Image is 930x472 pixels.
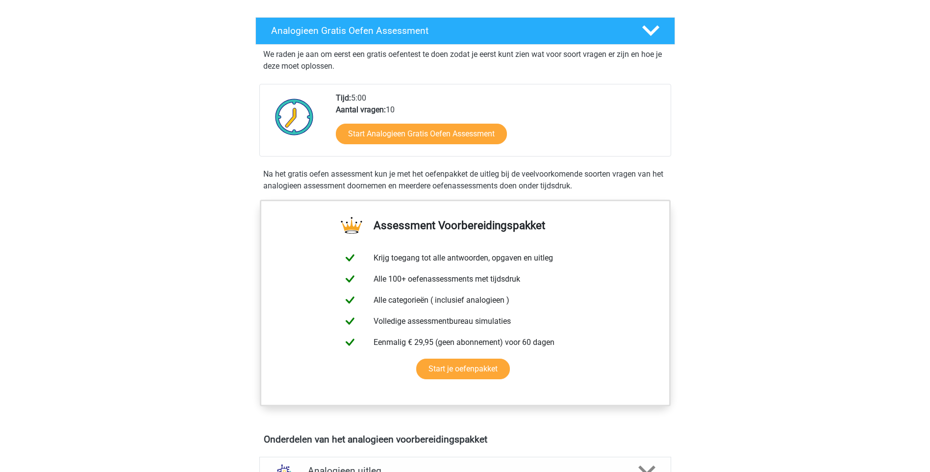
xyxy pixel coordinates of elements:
[271,25,626,36] h4: Analogieen Gratis Oefen Assessment
[251,17,679,45] a: Analogieen Gratis Oefen Assessment
[270,92,319,141] img: Klok
[416,359,510,379] a: Start je oefenpakket
[264,434,667,445] h4: Onderdelen van het analogieen voorbereidingspakket
[336,105,386,114] b: Aantal vragen:
[336,93,351,103] b: Tijd:
[336,124,507,144] a: Start Analogieen Gratis Oefen Assessment
[328,92,670,156] div: 5:00 10
[263,49,667,72] p: We raden je aan om eerst een gratis oefentest te doen zodat je eerst kunt zien wat voor soort vra...
[259,168,671,192] div: Na het gratis oefen assessment kun je met het oefenpakket de uitleg bij de veelvoorkomende soorte...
